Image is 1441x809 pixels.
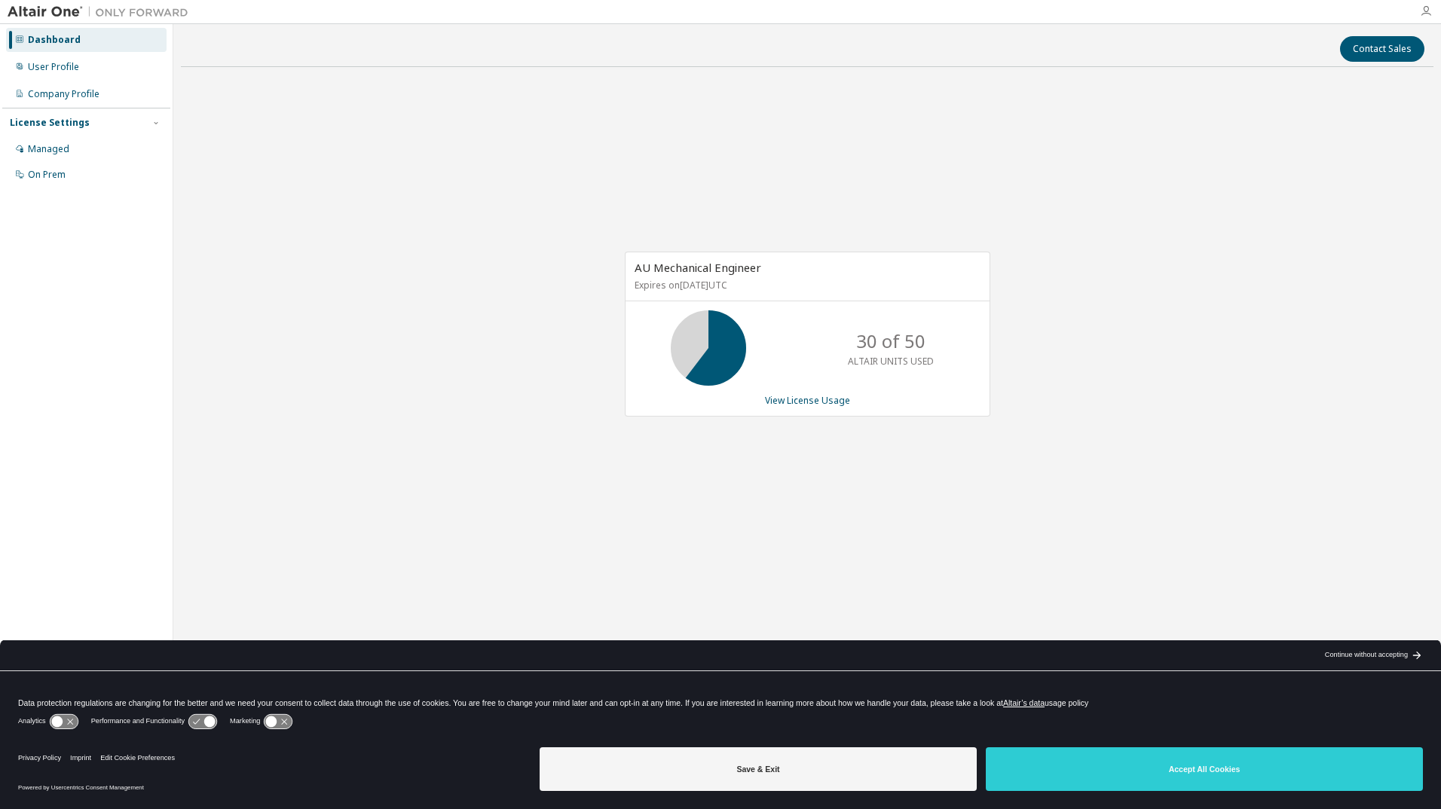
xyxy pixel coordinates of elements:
div: License Settings [10,117,90,129]
div: User Profile [28,61,79,73]
a: View License Usage [765,394,850,407]
div: Dashboard [28,34,81,46]
p: 30 of 50 [856,328,925,354]
p: Expires on [DATE] UTC [635,279,977,292]
div: Company Profile [28,88,99,100]
div: Managed [28,143,69,155]
img: Altair One [8,5,196,20]
div: On Prem [28,169,66,181]
span: AU Mechanical Engineer [635,260,761,275]
button: Contact Sales [1340,36,1424,62]
p: ALTAIR UNITS USED [848,355,934,368]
